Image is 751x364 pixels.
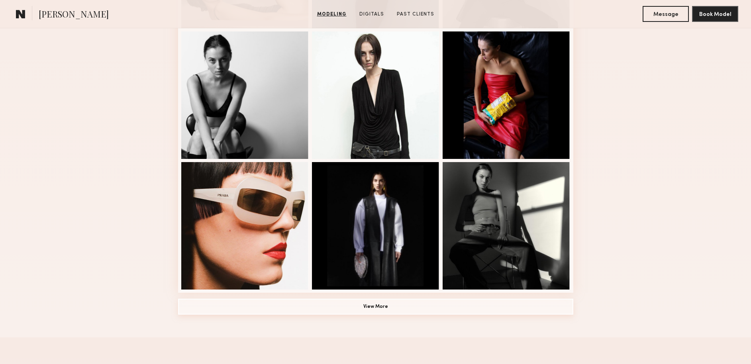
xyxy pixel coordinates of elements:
[692,6,738,22] button: Book Model
[314,11,350,18] a: Modeling
[692,10,738,17] a: Book Model
[39,8,109,22] span: [PERSON_NAME]
[643,6,689,22] button: Message
[356,11,387,18] a: Digitals
[394,11,437,18] a: Past Clients
[178,299,573,315] button: View More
